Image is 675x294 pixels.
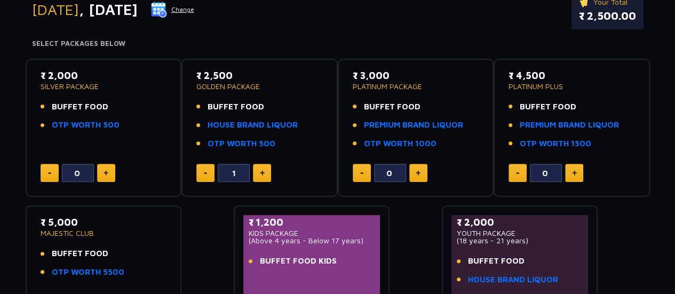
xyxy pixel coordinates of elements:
[468,255,525,267] span: BUFFET FOOD
[520,119,619,131] a: PREMIUM BRAND LIQUOR
[249,215,375,229] p: ₹ 1,200
[468,274,558,286] a: HOUSE BRAND LIQUOR
[32,1,79,18] span: [DATE]
[41,215,167,229] p: ₹ 5,000
[41,68,167,83] p: ₹ 2,000
[579,8,636,24] p: ₹ 2,500.00
[79,1,138,18] span: , [DATE]
[457,229,583,237] p: YOUTH PACKAGE
[41,83,167,90] p: SILVER PACKAGE
[364,101,420,113] span: BUFFET FOOD
[208,138,275,150] a: OTP WORTH 500
[516,172,519,174] img: minus
[364,119,463,131] a: PREMIUM BRAND LIQUOR
[353,83,479,90] p: PLATINUM PACKAGE
[457,215,583,229] p: ₹ 2,000
[249,237,375,244] p: (Above 4 years - Below 17 years)
[457,237,583,244] p: (18 years - 21 years)
[509,68,635,83] p: ₹ 4,500
[509,83,635,90] p: PLATINUM PLUS
[520,101,576,113] span: BUFFET FOOD
[208,101,264,113] span: BUFFET FOOD
[196,83,323,90] p: GOLDEN PACKAGE
[520,138,591,150] a: OTP WORTH 1500
[196,68,323,83] p: ₹ 2,500
[416,170,420,176] img: plus
[572,170,577,176] img: plus
[360,172,363,174] img: minus
[260,255,337,267] span: BUFFET FOOD KIDS
[52,266,124,279] a: OTP WORTH 5500
[32,39,644,48] h4: Select Packages Below
[41,229,167,237] p: MAJESTIC CLUB
[52,248,108,260] span: BUFFET FOOD
[249,229,375,237] p: KIDS PACKAGE
[48,172,51,174] img: minus
[150,1,195,18] button: Change
[353,68,479,83] p: ₹ 3,000
[52,119,120,131] a: OTP WORTH 500
[208,119,298,131] a: HOUSE BRAND LIQUOR
[104,170,108,176] img: plus
[260,170,265,176] img: plus
[52,101,108,113] span: BUFFET FOOD
[364,138,436,150] a: OTP WORTH 1000
[204,172,207,174] img: minus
